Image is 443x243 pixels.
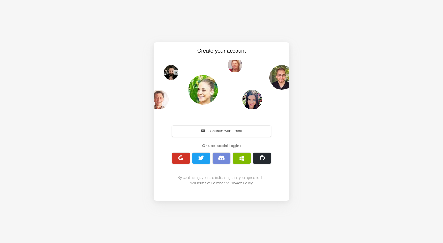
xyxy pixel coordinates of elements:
[169,143,274,149] div: Or use social login:
[172,126,271,137] button: Continue with email
[230,181,253,185] a: Privacy Policy
[170,47,273,55] h3: Create your account
[169,175,274,186] div: By continuing, you are indicating that you agree to the Nolt and .
[196,181,223,185] a: Terms of Service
